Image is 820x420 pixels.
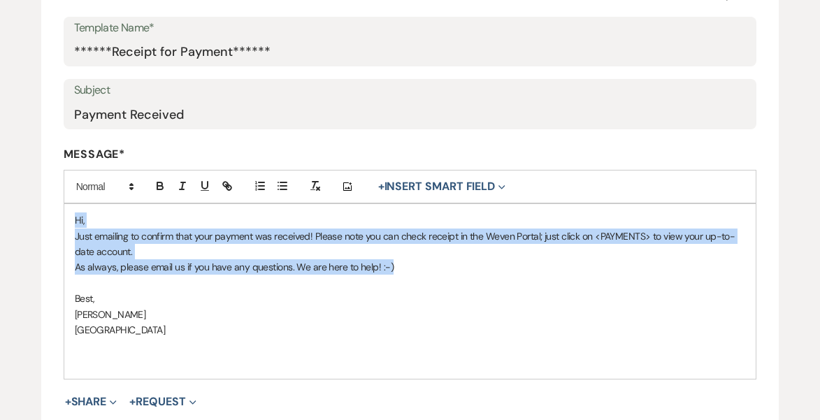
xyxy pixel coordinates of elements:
[64,147,757,161] label: Message*
[75,259,746,275] p: As always, please email us if you have any questions. We are here to help! :-)
[378,181,384,192] span: +
[373,178,510,195] button: Insert Smart Field
[65,396,71,407] span: +
[74,80,747,101] label: Subject
[75,307,746,322] p: [PERSON_NAME]
[129,396,136,407] span: +
[75,229,746,260] p: Just emailing to confirm that your payment was received! Please note you can check receipt in the...
[65,396,117,407] button: Share
[75,212,746,228] p: Hi,
[74,18,747,38] label: Template Name*
[129,396,196,407] button: Request
[75,322,746,338] p: [GEOGRAPHIC_DATA]
[75,291,746,306] p: Best,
